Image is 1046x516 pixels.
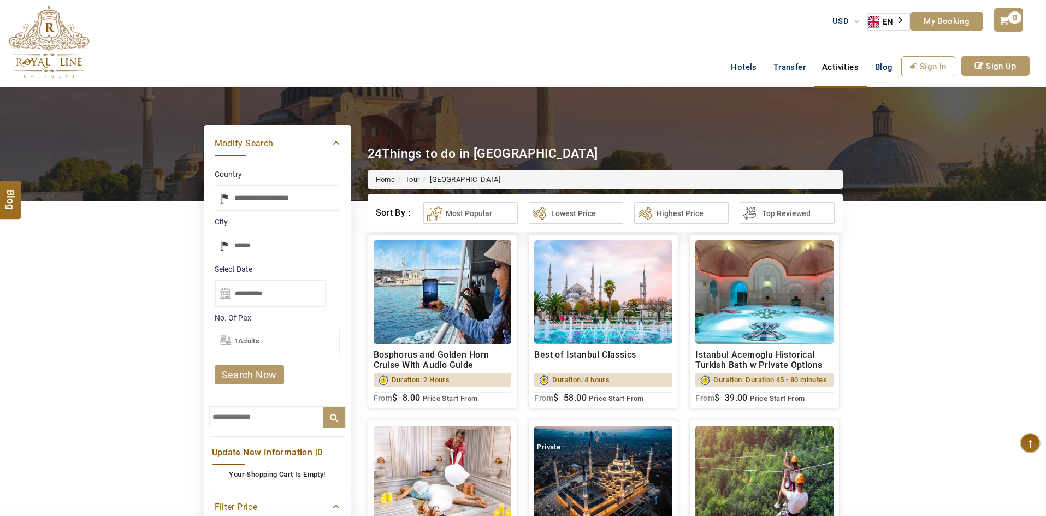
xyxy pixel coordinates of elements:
span: Private [537,443,560,451]
a: 0 [994,8,1023,32]
span: Duration: Duration 45 - 80 minutes [713,373,827,387]
img: The Royal Line Holidays [8,5,90,79]
div: Sort By : [376,202,412,224]
label: No. Of Pax [215,312,340,323]
b: Your Shopping Cart Is Empty! [229,470,325,478]
button: Highest Price [634,202,729,224]
span: 24 [368,146,382,161]
sub: From [534,394,553,402]
span: Price Start From [589,394,643,402]
a: Sign In [901,56,955,76]
a: Bosphorus and Golden Horn Cruise With Audio GuideDuration: 2 HoursFrom$ 8.00 Price Start From [368,234,518,409]
button: Top Reviewed [740,202,834,224]
a: Sign Up [961,56,1030,76]
img: 98.jpg [695,240,834,344]
span: $ [392,393,397,403]
span: USD [832,16,849,26]
button: Lowest Price [529,202,623,224]
a: Filter Price [215,500,340,513]
label: City [215,216,340,227]
span: 39.00 [725,393,748,403]
img: blue%20mosque.jpg [534,240,672,344]
label: Country [215,169,340,180]
span: $ [714,393,719,403]
span: Things to do in [GEOGRAPHIC_DATA] [382,146,598,161]
span: $ [553,393,558,403]
span: 1Adults [234,337,260,345]
span: Blog [4,189,18,198]
span: Blog [875,62,893,72]
h2: Best of Istanbul Classics [534,349,672,370]
a: EN [868,14,909,30]
div: Language [867,13,910,31]
sub: From [374,394,393,402]
h2: Bosphorus and Golden Horn Cruise With Audio Guide [374,349,512,370]
h2: Istanbul Acemoglu Historical Turkish Bath w Private Options [695,349,834,370]
a: Tour [405,175,420,183]
span: Duration: 2 Hours [392,373,450,387]
a: Modify Search [215,136,340,150]
label: Select Date [215,264,340,275]
a: Home [376,175,395,183]
a: Hotels [723,56,765,78]
span: Duration: 4 hours [552,373,610,387]
span: 8.00 [403,393,421,403]
a: Best of Istanbul ClassicsDuration: 4 hoursFrom$ 58.00 Price Start From [528,234,678,409]
span: Price Start From [423,394,477,402]
span: 0 [1008,11,1021,24]
a: My Booking [910,12,983,31]
sub: From [695,394,714,402]
a: Blog [867,56,901,78]
span: Price Start From [750,394,805,402]
span: 58.00 [564,393,587,403]
button: Most Popular [423,202,518,224]
a: Istanbul Acemoglu Historical Turkish Bath w Private OptionsDuration: Duration 45 - 80 minutesFrom... [689,234,840,409]
aside: Language selected: English [867,13,910,31]
a: Activities [814,56,867,78]
img: 1.jpg [374,240,512,344]
a: Transfer [765,56,814,78]
a: search now [215,365,284,384]
li: [GEOGRAPHIC_DATA] [420,175,501,185]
